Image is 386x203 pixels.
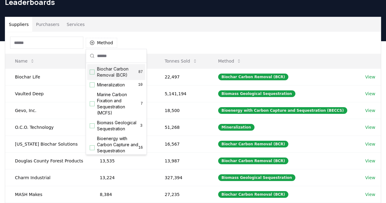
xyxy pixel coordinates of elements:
[5,85,90,102] td: Vaulted Deep
[97,120,140,132] span: Biomass Geological Sequestration
[155,119,208,136] td: 51,268
[218,90,295,97] div: Biomass Geological Sequestration
[365,141,375,147] a: View
[140,123,143,128] span: 3
[139,70,143,74] span: 87
[97,82,125,88] span: Mineralization
[365,107,375,114] a: View
[365,158,375,164] a: View
[218,191,288,198] div: Biochar Carbon Removal (BCR)
[218,158,288,164] div: Biochar Carbon Removal (BCR)
[139,145,143,150] span: 16
[365,191,375,198] a: View
[5,17,32,32] button: Suppliers
[155,85,208,102] td: 5,141,194
[32,17,63,32] button: Purchasers
[365,91,375,97] a: View
[155,102,208,119] td: 18,500
[218,124,254,131] div: Mineralization
[86,38,117,48] button: Method
[5,186,90,203] td: MASH Makes
[90,169,155,186] td: 13,224
[97,92,141,116] span: Marine Carbon Fixation and Sequestration (MCFS)
[155,186,208,203] td: 27,235
[5,169,90,186] td: Charm Industrial
[155,152,208,169] td: 13,987
[218,107,347,114] div: Bioenergy with Carbon Capture and Sequestration (BECCS)
[5,152,90,169] td: Douglas County Forest Products
[5,68,90,85] td: Biochar Life
[155,136,208,152] td: 16,567
[141,101,143,106] span: 7
[160,55,202,67] button: Tonnes Sold
[90,186,155,203] td: 8,384
[5,102,90,119] td: Gevo, Inc.
[155,169,208,186] td: 327,394
[218,141,288,147] div: Biochar Carbon Removal (BCR)
[90,152,155,169] td: 13,535
[63,17,88,32] button: Services
[365,175,375,181] a: View
[97,136,139,160] span: Bioenergy with Carbon Capture and Sequestration (BECCS)
[213,55,247,67] button: Method
[155,68,208,85] td: 22,497
[218,174,295,181] div: Biomass Geological Sequestration
[138,82,143,87] span: 10
[10,55,40,67] button: Name
[97,66,139,78] span: Biochar Carbon Removal (BCR)
[365,124,375,130] a: View
[5,136,90,152] td: [US_STATE] Biochar Solutions
[5,119,90,136] td: O.C.O. Technology
[218,74,288,80] div: Biochar Carbon Removal (BCR)
[365,74,375,80] a: View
